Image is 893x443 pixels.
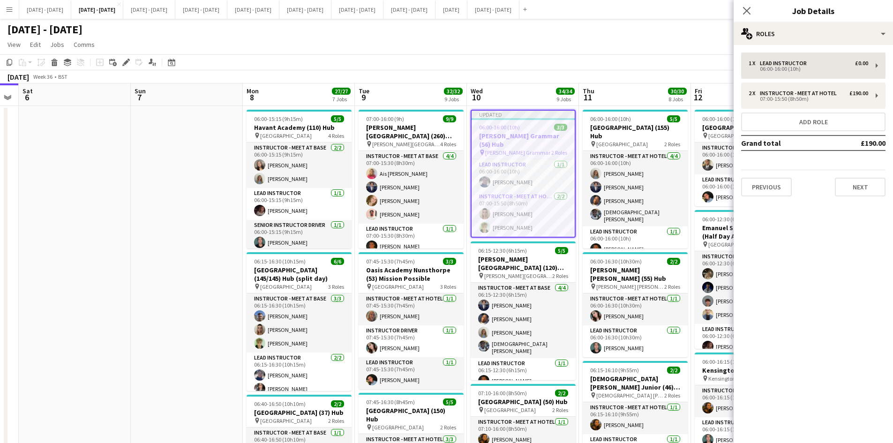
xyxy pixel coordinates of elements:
h3: Job Details [734,5,893,17]
button: [DATE] - [DATE] [19,0,71,19]
button: [DATE] - [DATE] [227,0,279,19]
span: 07:00-16:00 (9h) [366,115,404,122]
div: 06:00-16:00 (10h) [749,67,868,71]
app-card-role: Instructor - Meet at Hotel1/106:15-16:10 (9h55m)[PERSON_NAME] [583,402,688,434]
span: [GEOGRAPHIC_DATA] [596,141,648,148]
app-job-card: 06:15-16:30 (10h15m)6/6[GEOGRAPHIC_DATA] (145/145) Hub (split day) [GEOGRAPHIC_DATA]3 RolesInstru... [247,252,352,391]
span: 10 [469,92,483,103]
span: 2 Roles [328,417,344,424]
span: Mon [247,87,259,95]
span: 06:40-16:50 (10h10m) [254,400,306,407]
span: [PERSON_NAME] Grammar [485,149,550,156]
app-job-card: 07:45-15:30 (7h45m)3/3Oasis Academy Nunsthorpe (53) Mission Possible [GEOGRAPHIC_DATA]3 RolesInst... [359,252,464,389]
span: 2/2 [555,390,568,397]
h3: [PERSON_NAME][GEOGRAPHIC_DATA] (120) Time Attack (H/D AM) [471,255,576,272]
h3: [PERSON_NAME][GEOGRAPHIC_DATA] (260) Hub [359,123,464,140]
span: 06:00-16:00 (10h) [479,124,520,131]
span: 06:00-16:00 (10h) [590,115,631,122]
button: [DATE] - [DATE] [71,0,123,19]
div: 1 x [749,60,760,67]
app-card-role: Lead Instructor1/106:15-12:30 (6h15m)[PERSON_NAME] [471,358,576,390]
div: BST [58,73,68,80]
a: Jobs [46,38,68,51]
span: [GEOGRAPHIC_DATA] [372,424,424,431]
app-card-role: Lead Instructor1/106:00-15:15 (9h15m)[PERSON_NAME] [247,188,352,220]
span: [DEMOGRAPHIC_DATA] [PERSON_NAME] [596,392,664,399]
button: Add role [741,113,885,131]
span: 8 [245,92,259,103]
span: 7 [133,92,146,103]
app-card-role: Lead Instructor1/106:00-16:00 (10h)[PERSON_NAME] [583,226,688,258]
span: Edit [30,40,41,49]
span: 30/30 [668,88,687,95]
app-card-role: Senior Instructor Driver1/106:00-15:15 (9h15m)[PERSON_NAME] [247,220,352,252]
span: View [8,40,21,49]
h3: [GEOGRAPHIC_DATA] (50) Hub [471,398,576,406]
span: Kensington Prep [708,375,747,382]
app-card-role: Instructor - Meet at Hotel2/207:00-15:50 (8h50m)[PERSON_NAME][PERSON_NAME] [472,191,575,237]
span: [GEOGRAPHIC_DATA] [260,283,312,290]
span: 34/34 [556,88,575,95]
button: [DATE] [435,0,467,19]
h3: [PERSON_NAME] [PERSON_NAME] (55) Hub [583,266,688,283]
span: 2 Roles [551,149,567,156]
app-card-role: Lead Instructor1/107:45-15:30 (7h45m)[PERSON_NAME] [359,357,464,389]
div: £190.00 [849,90,868,97]
div: 9 Jobs [444,96,462,103]
app-job-card: Updated06:00-16:00 (10h)3/3[PERSON_NAME] Grammar (56) Hub [PERSON_NAME] Grammar2 RolesLead Instru... [471,110,576,238]
span: [PERSON_NAME][GEOGRAPHIC_DATA] [372,141,440,148]
app-card-role: Instructor - Meet at Base1/106:00-16:15 (10h15m)[PERSON_NAME] [695,385,800,417]
app-card-role: Lead Instructor1/106:00-12:30 (6h30m)[PERSON_NAME] [695,324,800,356]
span: [PERSON_NAME] [PERSON_NAME] [596,283,664,290]
span: [GEOGRAPHIC_DATA] [260,132,312,139]
app-job-card: 06:00-16:30 (10h30m)2/2[PERSON_NAME] [PERSON_NAME] (55) Hub [PERSON_NAME] [PERSON_NAME]2 RolesIns... [583,252,688,357]
app-card-role: Instructor - Meet at Hotel4/406:00-16:00 (10h)[PERSON_NAME][PERSON_NAME][PERSON_NAME][DEMOGRAPHIC... [583,151,688,226]
div: 2 x [749,90,760,97]
app-card-role: Instructor - Meet at Base3/306:15-16:30 (10h15m)[PERSON_NAME][PERSON_NAME][PERSON_NAME] [247,293,352,353]
h3: [GEOGRAPHIC_DATA] (150) Hub [359,406,464,423]
h3: [DEMOGRAPHIC_DATA] [PERSON_NAME] Junior (46) Mission Possible [583,375,688,391]
span: 06:00-15:15 (9h15m) [254,115,303,122]
div: 06:15-12:30 (6h15m)5/5[PERSON_NAME][GEOGRAPHIC_DATA] (120) Time Attack (H/D AM) [PERSON_NAME][GEO... [471,241,576,380]
span: Sat [23,87,33,95]
span: 4 Roles [440,141,456,148]
h1: [DATE] - [DATE] [8,23,83,37]
app-job-card: 06:00-16:00 (10h)5/5[GEOGRAPHIC_DATA] (155) Hub [GEOGRAPHIC_DATA]2 RolesInstructor - Meet at Hote... [583,110,688,248]
span: 2 Roles [552,406,568,413]
div: Instructor - Meet at Hotel [760,90,840,97]
span: [GEOGRAPHIC_DATA] [260,417,312,424]
span: 5/5 [331,115,344,122]
div: 9 Jobs [556,96,574,103]
a: Edit [26,38,45,51]
app-job-card: 06:00-12:30 (6h30m)5/5Emanuel School (148) Hub (Half Day AM) [GEOGRAPHIC_DATA]2 RolesInstructor -... [695,210,800,349]
div: £0.00 [855,60,868,67]
span: Tue [359,87,369,95]
span: 07:45-15:30 (7h45m) [366,258,415,265]
app-card-role: Lead Instructor2/206:15-16:30 (10h15m)[PERSON_NAME][PERSON_NAME] [247,353,352,398]
span: 2 Roles [664,141,680,148]
h3: [GEOGRAPHIC_DATA] (63) Hub [695,123,800,132]
span: 6/6 [331,258,344,265]
span: 2 Roles [664,392,680,399]
app-card-role: Lead Instructor1/106:00-16:00 (10h)[PERSON_NAME] [695,174,800,206]
h3: [GEOGRAPHIC_DATA] (145/145) Hub (split day) [247,266,352,283]
h3: [PERSON_NAME] Grammar (56) Hub [472,132,575,149]
span: 06:15-16:30 (10h15m) [254,258,306,265]
span: 6 [21,92,33,103]
span: 06:00-16:30 (10h30m) [590,258,642,265]
div: 06:00-16:00 (10h)2/2[GEOGRAPHIC_DATA] (63) Hub [GEOGRAPHIC_DATA]2 RolesInstructor - Meet at Base1... [695,110,800,206]
app-job-card: 07:00-16:00 (9h)9/9[PERSON_NAME][GEOGRAPHIC_DATA] (260) Hub [PERSON_NAME][GEOGRAPHIC_DATA]4 Roles... [359,110,464,248]
div: 07:00-15:50 (8h50m) [749,97,868,101]
button: [DATE] - [DATE] [383,0,435,19]
app-card-role: Instructor - Meet at Base2/206:00-15:15 (9h15m)[PERSON_NAME][PERSON_NAME] [247,143,352,188]
div: Lead Instructor [760,60,810,67]
span: [GEOGRAPHIC_DATA] [484,406,536,413]
span: 12 [693,92,702,103]
app-card-role: Lead Instructor1/106:00-16:30 (10h30m)[PERSON_NAME] [583,325,688,357]
span: 07:45-16:30 (8h45m) [366,398,415,405]
a: View [4,38,24,51]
